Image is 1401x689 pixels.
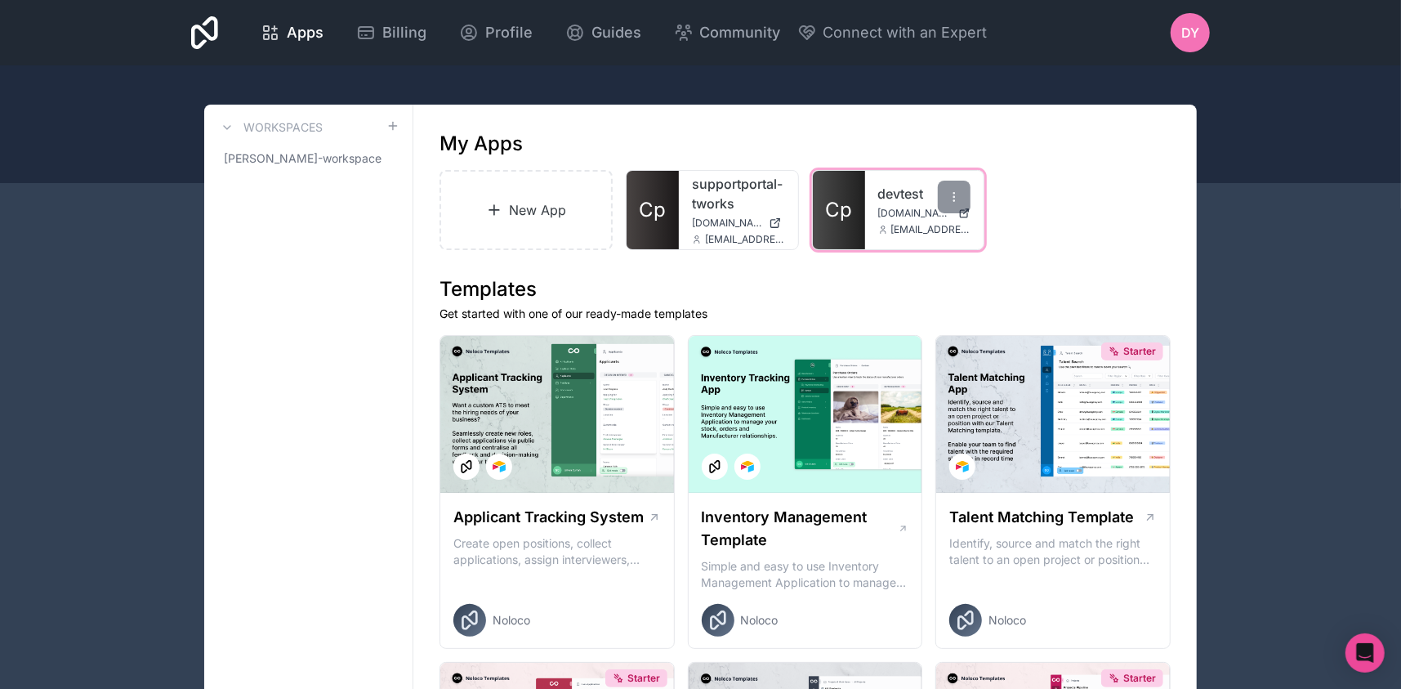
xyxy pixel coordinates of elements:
[439,131,523,157] h1: My Apps
[243,119,323,136] h3: Workspaces
[1123,672,1156,685] span: Starter
[439,170,613,250] a: New App
[825,197,852,223] span: Cp
[692,217,785,230] a: [DOMAIN_NAME]
[661,15,794,51] a: Community
[217,144,399,173] a: [PERSON_NAME]-workspace
[627,171,679,249] a: Cp
[248,15,337,51] a: Apps
[1123,345,1156,358] span: Starter
[343,15,439,51] a: Billing
[493,612,530,629] span: Noloco
[692,217,762,230] span: [DOMAIN_NAME]
[627,672,660,685] span: Starter
[705,233,785,246] span: [EMAIL_ADDRESS][DOMAIN_NAME]
[1181,23,1199,43] span: DY
[949,506,1134,529] h1: Talent Matching Template
[639,197,666,223] span: Cp
[453,535,661,568] p: Create open positions, collect applications, assign interviewers, centralise candidate feedback a...
[382,21,426,44] span: Billing
[949,535,1157,568] p: Identify, source and match the right talent to an open project or position with our Talent Matchi...
[797,21,988,44] button: Connect with an Expert
[741,460,754,473] img: Airtable Logo
[878,207,971,220] a: [DOMAIN_NAME]
[702,506,898,552] h1: Inventory Management Template
[878,184,971,204] a: devtest
[287,21,323,44] span: Apps
[439,306,1171,322] p: Get started with one of our ready-made templates
[439,276,1171,302] h1: Templates
[1345,633,1385,673] div: Open Intercom Messenger
[700,21,781,44] span: Community
[493,460,506,473] img: Airtable Logo
[956,460,969,473] img: Airtable Logo
[823,21,988,44] span: Connect with an Expert
[552,15,654,51] a: Guides
[485,21,533,44] span: Profile
[224,150,381,167] span: [PERSON_NAME]-workspace
[878,207,953,220] span: [DOMAIN_NAME]
[891,223,971,236] span: [EMAIL_ADDRESS][DOMAIN_NAME]
[692,174,785,213] a: supportportal-tworks
[813,171,865,249] a: Cp
[702,558,909,591] p: Simple and easy to use Inventory Management Application to manage your stock, orders and Manufact...
[453,506,644,529] h1: Applicant Tracking System
[988,612,1026,629] span: Noloco
[741,612,779,629] span: Noloco
[591,21,641,44] span: Guides
[217,118,323,137] a: Workspaces
[446,15,546,51] a: Profile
